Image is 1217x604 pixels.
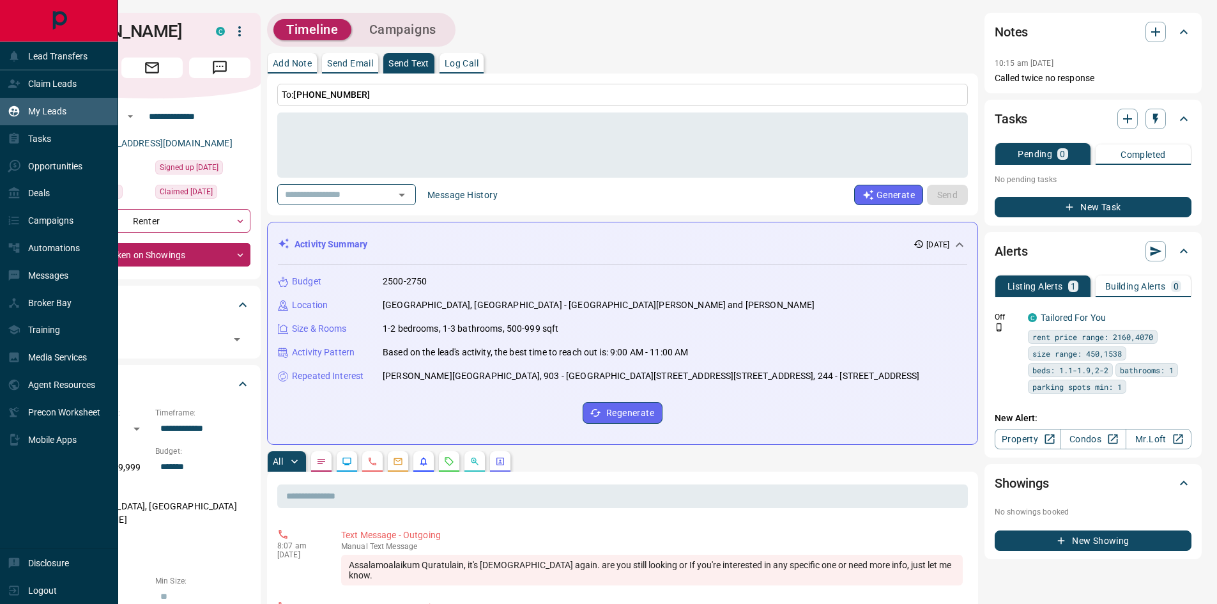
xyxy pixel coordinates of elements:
p: [DATE] [926,239,949,251]
div: Criteria [54,369,250,399]
div: Taken on Showings [54,243,250,267]
p: 0 [1174,282,1179,291]
div: Showings [995,468,1191,499]
span: size range: 450,1538 [1032,347,1122,360]
div: Mon Jul 28 2025 [155,185,250,203]
span: Signed up [DATE] [160,161,218,174]
button: New Task [995,197,1191,217]
button: Open [123,109,138,124]
p: 1 [1071,282,1076,291]
button: New Showing [995,530,1191,551]
span: bathrooms: 1 [1120,364,1174,376]
button: Message History [420,185,505,205]
p: 10:15 am [DATE] [995,59,1053,68]
svg: Emails [393,456,403,467]
p: No showings booked [995,506,1191,518]
button: Open [393,186,411,204]
h1: [PERSON_NAME] [54,21,197,42]
div: Activity Summary[DATE] [278,233,967,256]
svg: Listing Alerts [418,456,429,467]
p: Min Size: [155,575,250,587]
button: Timeline [273,19,351,40]
p: Based on the lead's activity, the best time to reach out is: 9:00 AM - 11:00 AM [383,346,688,359]
p: No pending tasks [995,170,1191,189]
span: Claimed [DATE] [160,185,213,198]
p: 1-2 bedrooms, 1-3 bathrooms, 500-999 sqft [383,322,558,336]
div: Tasks [995,104,1191,134]
p: Budget: [155,445,250,457]
p: 2500-2750 [383,275,427,288]
p: Activity Summary [295,238,367,251]
p: Listing Alerts [1007,282,1063,291]
p: Location [292,298,328,312]
span: Email [121,58,183,78]
h2: Tasks [995,109,1027,129]
a: Mr.Loft [1126,429,1191,449]
svg: Agent Actions [495,456,505,467]
p: Pending [1018,150,1052,159]
p: Off [995,311,1020,323]
p: Called twice no response [995,72,1191,85]
p: [GEOGRAPHIC_DATA], [GEOGRAPHIC_DATA] - [GEOGRAPHIC_DATA][PERSON_NAME] and [PERSON_NAME] [383,298,815,312]
p: Repeated Interest [292,369,364,383]
p: Log Call [445,59,478,68]
svg: Lead Browsing Activity [342,456,352,467]
p: Building Alerts [1105,282,1166,291]
p: Send Text [388,59,429,68]
svg: Requests [444,456,454,467]
p: Size & Rooms [292,322,347,336]
h2: Notes [995,22,1028,42]
p: 0 [1060,150,1065,159]
span: [PHONE_NUMBER] [293,89,370,100]
div: Alerts [995,236,1191,267]
p: Activity Pattern [292,346,355,359]
a: Property [995,429,1060,449]
p: Text Message - Outgoing [341,529,963,542]
div: Tags [54,290,250,320]
p: [PERSON_NAME][GEOGRAPHIC_DATA], 903 - [GEOGRAPHIC_DATA][STREET_ADDRESS][STREET_ADDRESS], 244 - [S... [383,369,920,383]
a: [EMAIL_ADDRESS][DOMAIN_NAME] [88,138,233,148]
a: Condos [1060,429,1126,449]
button: Campaigns [356,19,449,40]
span: Message [189,58,250,78]
p: Areas Searched: [54,484,250,496]
span: rent price range: 2160,4070 [1032,330,1153,343]
h2: Alerts [995,241,1028,261]
div: Renter [54,209,250,233]
p: [DATE] [277,550,322,559]
div: Assalamoalaikum Quratulain, it's [DEMOGRAPHIC_DATA] again. are you still looking or If you're int... [341,555,963,585]
button: Regenerate [583,402,662,424]
a: Tailored For You [1041,313,1106,323]
span: manual [341,542,368,551]
p: New Alert: [995,412,1191,425]
p: Budget [292,275,321,288]
button: Generate [854,185,923,205]
p: Text Message [341,542,963,551]
div: Wed Aug 18 2021 [155,160,250,178]
h2: Showings [995,473,1049,493]
svg: Notes [316,456,326,467]
div: condos.ca [216,27,225,36]
div: Notes [995,17,1191,47]
p: 8:07 am [277,541,322,550]
div: condos.ca [1028,313,1037,322]
p: All [273,457,283,466]
p: Timeframe: [155,407,250,419]
p: Motivation: [54,537,250,548]
p: Completed [1121,150,1166,159]
p: To: [277,84,968,106]
span: beds: 1.1-1.9,2-2 [1032,364,1108,376]
svg: Push Notification Only [995,323,1004,332]
svg: Calls [367,456,378,467]
p: Send Email [327,59,373,68]
button: Open [228,330,246,348]
p: Add Note [273,59,312,68]
svg: Opportunities [470,456,480,467]
span: parking spots min: 1 [1032,380,1122,393]
p: [GEOGRAPHIC_DATA], [GEOGRAPHIC_DATA][PERSON_NAME] [54,496,250,530]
